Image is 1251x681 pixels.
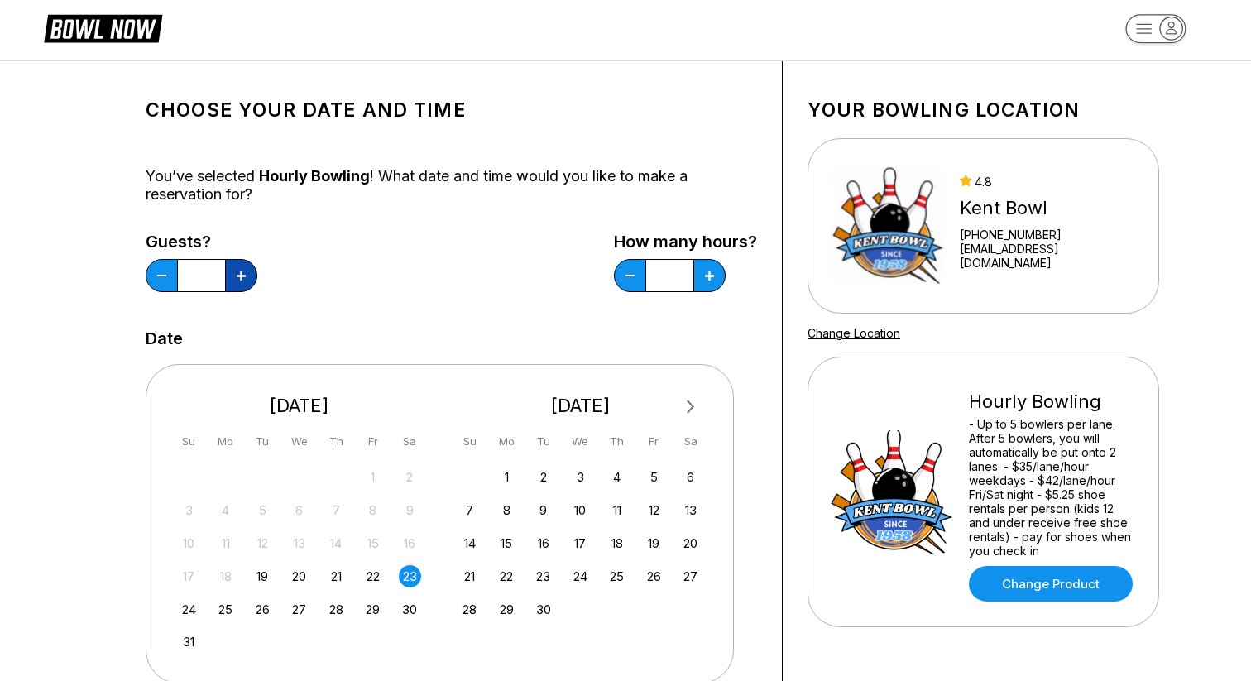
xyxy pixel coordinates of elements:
[679,565,702,587] div: Choose Saturday, September 27th, 2025
[362,565,384,587] div: Choose Friday, August 22nd, 2025
[532,466,554,488] div: Choose Tuesday, September 2nd, 2025
[969,417,1137,558] div: - Up to 5 bowlers per lane. After 5 bowlers, you will automatically be put onto 2 lanes. - $35/la...
[458,430,481,453] div: Su
[496,532,518,554] div: Choose Monday, September 15th, 2025
[214,532,237,554] div: Not available Monday, August 11th, 2025
[960,242,1137,270] a: [EMAIL_ADDRESS][DOMAIN_NAME]
[214,430,237,453] div: Mo
[325,565,347,587] div: Choose Thursday, August 21st, 2025
[960,228,1137,242] div: [PHONE_NUMBER]
[146,98,757,122] h1: Choose your Date and time
[606,499,628,521] div: Choose Thursday, September 11th, 2025
[643,499,665,521] div: Choose Friday, September 12th, 2025
[288,598,310,621] div: Choose Wednesday, August 27th, 2025
[399,430,421,453] div: Sa
[178,430,200,453] div: Su
[325,499,347,521] div: Not available Thursday, August 7th, 2025
[214,499,237,521] div: Not available Monday, August 4th, 2025
[175,464,424,654] div: month 2025-08
[399,532,421,554] div: Not available Saturday, August 16th, 2025
[214,565,237,587] div: Not available Monday, August 18th, 2025
[252,598,274,621] div: Choose Tuesday, August 26th, 2025
[325,430,347,453] div: Th
[214,598,237,621] div: Choose Monday, August 25th, 2025
[643,466,665,488] div: Choose Friday, September 5th, 2025
[178,499,200,521] div: Not available Sunday, August 3rd, 2025
[362,598,384,621] div: Choose Friday, August 29th, 2025
[288,532,310,554] div: Not available Wednesday, August 13th, 2025
[399,598,421,621] div: Choose Saturday, August 30th, 2025
[458,532,481,554] div: Choose Sunday, September 14th, 2025
[458,499,481,521] div: Choose Sunday, September 7th, 2025
[146,167,757,204] div: You’ve selected ! What date and time would you like to make a reservation for?
[960,197,1137,219] div: Kent Bowl
[830,164,945,288] img: Kent Bowl
[252,565,274,587] div: Choose Tuesday, August 19th, 2025
[171,395,428,417] div: [DATE]
[399,499,421,521] div: Not available Saturday, August 9th, 2025
[453,395,709,417] div: [DATE]
[643,430,665,453] div: Fr
[362,499,384,521] div: Not available Friday, August 8th, 2025
[252,430,274,453] div: Tu
[569,499,592,521] div: Choose Wednesday, September 10th, 2025
[458,565,481,587] div: Choose Sunday, September 21st, 2025
[679,430,702,453] div: Sa
[569,430,592,453] div: We
[532,565,554,587] div: Choose Tuesday, September 23rd, 2025
[146,329,183,348] label: Date
[496,565,518,587] div: Choose Monday, September 22nd, 2025
[325,532,347,554] div: Not available Thursday, August 14th, 2025
[606,532,628,554] div: Choose Thursday, September 18th, 2025
[679,532,702,554] div: Choose Saturday, September 20th, 2025
[532,598,554,621] div: Choose Tuesday, September 30th, 2025
[325,598,347,621] div: Choose Thursday, August 28th, 2025
[288,430,310,453] div: We
[606,430,628,453] div: Th
[643,565,665,587] div: Choose Friday, September 26th, 2025
[457,464,705,621] div: month 2025-09
[252,499,274,521] div: Not available Tuesday, August 5th, 2025
[569,565,592,587] div: Choose Wednesday, September 24th, 2025
[178,565,200,587] div: Not available Sunday, August 17th, 2025
[178,598,200,621] div: Choose Sunday, August 24th, 2025
[362,532,384,554] div: Not available Friday, August 15th, 2025
[808,326,900,340] a: Change Location
[399,466,421,488] div: Not available Saturday, August 2nd, 2025
[362,466,384,488] div: Not available Friday, August 1st, 2025
[288,499,310,521] div: Not available Wednesday, August 6th, 2025
[399,565,421,587] div: Choose Saturday, August 23rd, 2025
[569,466,592,488] div: Choose Wednesday, September 3rd, 2025
[496,466,518,488] div: Choose Monday, September 1st, 2025
[678,394,704,420] button: Next Month
[496,598,518,621] div: Choose Monday, September 29th, 2025
[146,233,257,251] label: Guests?
[606,466,628,488] div: Choose Thursday, September 4th, 2025
[496,499,518,521] div: Choose Monday, September 8th, 2025
[178,631,200,653] div: Choose Sunday, August 31st, 2025
[569,532,592,554] div: Choose Wednesday, September 17th, 2025
[960,175,1137,189] div: 4.8
[259,167,370,185] span: Hourly Bowling
[362,430,384,453] div: Fr
[830,430,954,554] img: Hourly Bowling
[252,532,274,554] div: Not available Tuesday, August 12th, 2025
[178,532,200,554] div: Not available Sunday, August 10th, 2025
[679,466,702,488] div: Choose Saturday, September 6th, 2025
[532,499,554,521] div: Choose Tuesday, September 9th, 2025
[606,565,628,587] div: Choose Thursday, September 25th, 2025
[679,499,702,521] div: Choose Saturday, September 13th, 2025
[969,391,1137,413] div: Hourly Bowling
[532,532,554,554] div: Choose Tuesday, September 16th, 2025
[808,98,1159,122] h1: Your bowling location
[614,233,757,251] label: How many hours?
[532,430,554,453] div: Tu
[643,532,665,554] div: Choose Friday, September 19th, 2025
[288,565,310,587] div: Choose Wednesday, August 20th, 2025
[458,598,481,621] div: Choose Sunday, September 28th, 2025
[969,566,1133,602] a: Change Product
[496,430,518,453] div: Mo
